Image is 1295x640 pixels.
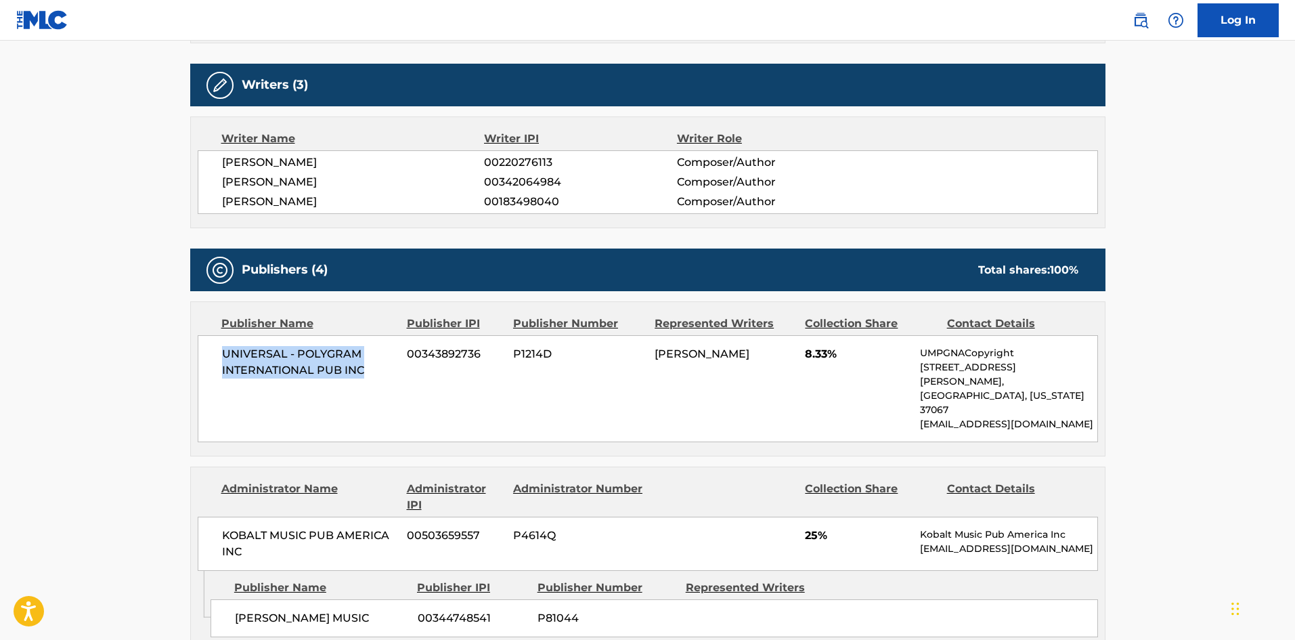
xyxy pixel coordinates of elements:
[805,481,936,513] div: Collection Share
[1227,575,1295,640] iframe: Chat Widget
[1198,3,1279,37] a: Log In
[484,194,676,210] span: 00183498040
[686,580,824,596] div: Represented Writers
[920,360,1097,389] p: [STREET_ADDRESS][PERSON_NAME],
[513,316,644,332] div: Publisher Number
[677,194,852,210] span: Composer/Author
[407,528,503,544] span: 00503659557
[1168,12,1184,28] img: help
[1162,7,1189,34] div: Help
[222,346,397,379] span: UNIVERSAL - POLYGRAM INTERNATIONAL PUB INC
[1127,7,1154,34] a: Public Search
[920,542,1097,556] p: [EMAIL_ADDRESS][DOMAIN_NAME]
[677,154,852,171] span: Composer/Author
[920,346,1097,360] p: UMPGNACopyright
[242,262,328,278] h5: Publishers (4)
[805,316,936,332] div: Collection Share
[484,131,677,147] div: Writer IPI
[235,610,408,626] span: [PERSON_NAME] MUSIC
[484,154,676,171] span: 00220276113
[418,610,527,626] span: 00344748541
[407,346,503,362] span: 00343892736
[513,481,644,513] div: Administrator Number
[234,580,407,596] div: Publisher Name
[677,174,852,190] span: Composer/Author
[947,316,1078,332] div: Contact Details
[417,580,527,596] div: Publisher IPI
[221,316,397,332] div: Publisher Name
[978,262,1078,278] div: Total shares:
[222,528,397,560] span: KOBALT MUSIC PUB AMERICA INC
[222,194,485,210] span: [PERSON_NAME]
[242,77,308,93] h5: Writers (3)
[677,131,852,147] div: Writer Role
[920,417,1097,431] p: [EMAIL_ADDRESS][DOMAIN_NAME]
[1231,589,1239,629] div: Drag
[222,154,485,171] span: [PERSON_NAME]
[655,316,795,332] div: Represented Writers
[537,610,676,626] span: P81044
[920,389,1097,417] p: [GEOGRAPHIC_DATA], [US_STATE] 37067
[805,346,910,362] span: 8.33%
[513,528,644,544] span: P4614Q
[212,77,228,93] img: Writers
[212,262,228,278] img: Publishers
[221,481,397,513] div: Administrator Name
[1050,263,1078,276] span: 100 %
[484,174,676,190] span: 00342064984
[16,10,68,30] img: MLC Logo
[513,346,644,362] span: P1214D
[947,481,1078,513] div: Contact Details
[655,347,749,360] span: [PERSON_NAME]
[222,174,485,190] span: [PERSON_NAME]
[920,528,1097,542] p: Kobalt Music Pub America Inc
[805,528,910,544] span: 25%
[407,316,503,332] div: Publisher IPI
[221,131,485,147] div: Writer Name
[1133,12,1149,28] img: search
[537,580,676,596] div: Publisher Number
[407,481,503,513] div: Administrator IPI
